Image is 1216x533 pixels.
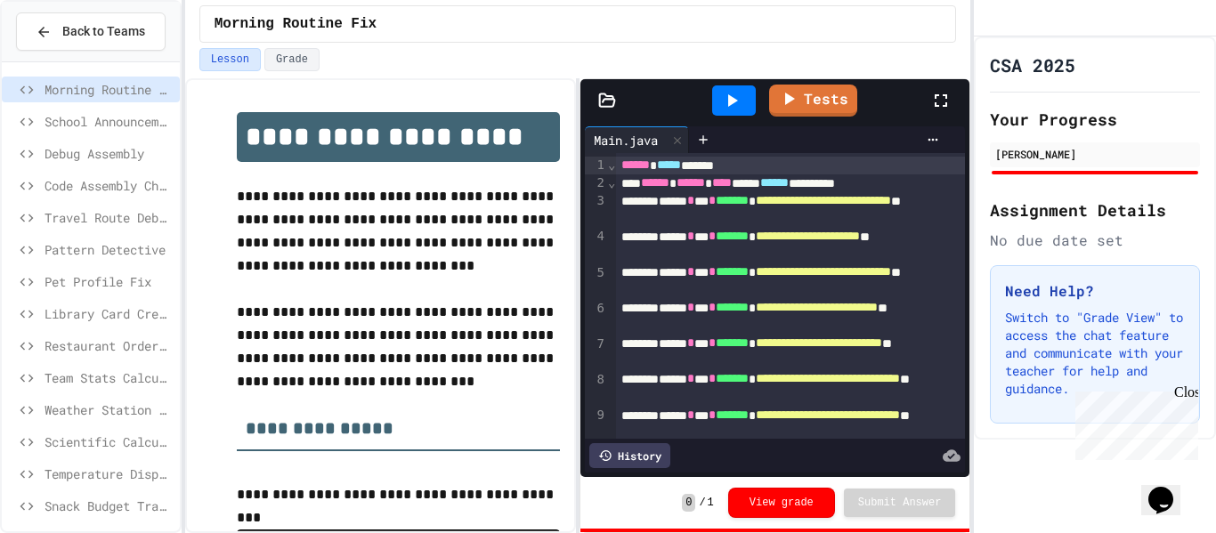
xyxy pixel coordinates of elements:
[585,126,689,153] div: Main.java
[45,368,173,387] span: Team Stats Calculator
[199,48,261,71] button: Lesson
[45,464,173,483] span: Temperature Display Fix
[264,48,320,71] button: Grade
[585,157,607,174] div: 1
[585,174,607,192] div: 2
[607,157,616,172] span: Fold line
[990,230,1200,251] div: No due date set
[990,198,1200,222] h2: Assignment Details
[1005,280,1185,302] h3: Need Help?
[585,300,607,335] div: 6
[990,52,1075,77] h1: CSA 2025
[844,489,956,517] button: Submit Answer
[45,208,173,227] span: Travel Route Debugger
[45,432,173,451] span: Scientific Calculator
[45,304,173,323] span: Library Card Creator
[62,22,145,41] span: Back to Teams
[995,146,1195,162] div: [PERSON_NAME]
[7,7,123,113] div: Chat with us now!Close
[1141,462,1198,515] iframe: chat widget
[585,228,607,263] div: 4
[585,335,607,371] div: 7
[699,496,705,510] span: /
[585,192,607,228] div: 3
[585,407,607,442] div: 9
[585,131,667,149] div: Main.java
[45,272,173,291] span: Pet Profile Fix
[215,13,377,35] span: Morning Routine Fix
[585,371,607,407] div: 8
[1005,309,1185,398] p: Switch to "Grade View" to access the chat feature and communicate with your teacher for help and ...
[45,80,173,99] span: Morning Routine Fix
[45,112,173,131] span: School Announcements
[45,497,173,515] span: Snack Budget Tracker
[682,494,695,512] span: 0
[16,12,166,51] button: Back to Teams
[708,496,714,510] span: 1
[728,488,835,518] button: View grade
[858,496,942,510] span: Submit Answer
[769,85,857,117] a: Tests
[990,107,1200,132] h2: Your Progress
[45,336,173,355] span: Restaurant Order System
[585,264,607,300] div: 5
[45,240,173,259] span: Pattern Detective
[589,443,670,468] div: History
[45,176,173,195] span: Code Assembly Challenge
[607,175,616,190] span: Fold line
[1068,384,1198,460] iframe: chat widget
[45,144,173,163] span: Debug Assembly
[45,400,173,419] span: Weather Station Debugger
